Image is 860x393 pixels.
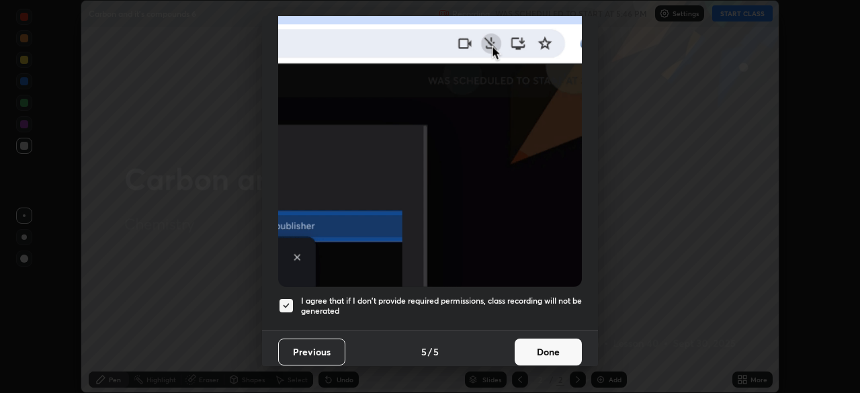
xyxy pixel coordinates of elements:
[515,339,582,365] button: Done
[433,345,439,359] h4: 5
[301,296,582,316] h5: I agree that if I don't provide required permissions, class recording will not be generated
[421,345,427,359] h4: 5
[278,339,345,365] button: Previous
[428,345,432,359] h4: /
